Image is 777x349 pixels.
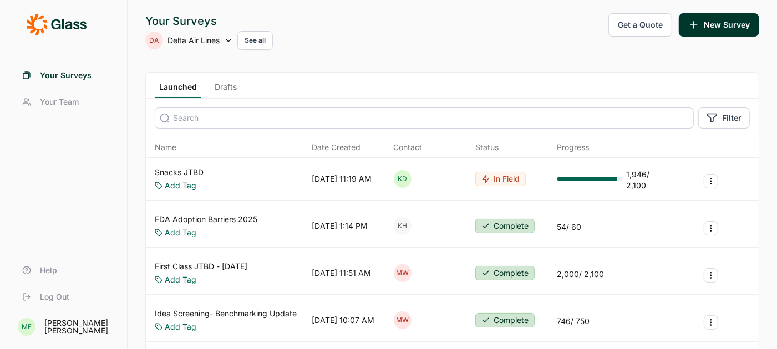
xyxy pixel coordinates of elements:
div: Contact [394,142,423,153]
span: Help [40,265,57,276]
div: 1,946 / 2,100 [627,169,668,191]
button: Complete [475,219,535,233]
div: 2,000 / 2,100 [557,269,605,280]
div: DA [145,32,163,49]
span: Date Created [312,142,360,153]
input: Search [155,107,694,129]
span: Delta Air Lines [167,35,220,46]
div: Status [475,142,499,153]
span: Your Team [40,96,79,107]
div: MW [394,311,412,329]
button: Complete [475,266,535,280]
button: Survey Actions [704,315,718,330]
span: Log Out [40,291,69,302]
button: Survey Actions [704,174,718,188]
a: Snacks JTBD [155,167,204,178]
button: In Field [475,172,526,186]
a: Launched [155,81,201,98]
a: First Class JTBD - [DATE] [155,261,247,272]
div: MF [18,318,35,336]
div: KD [394,170,412,188]
span: Filter [722,112,742,124]
a: Add Tag [165,321,196,332]
a: FDA Adoption Barriers 2025 [155,214,257,225]
button: Complete [475,313,535,327]
a: Add Tag [165,180,196,191]
button: New Survey [679,13,759,37]
div: [DATE] 10:07 AM [312,315,374,326]
span: Name [155,142,176,153]
div: Progress [557,142,590,153]
div: 746 / 750 [557,316,590,327]
span: Your Surveys [40,70,92,81]
button: Survey Actions [704,268,718,283]
a: Add Tag [165,227,196,238]
div: [DATE] 1:14 PM [312,220,368,232]
div: 54 / 60 [557,222,582,233]
a: Drafts [210,81,241,98]
button: Filter [698,107,750,129]
button: See all [237,31,273,50]
div: Your Surveys [145,13,273,29]
div: MW [394,264,412,282]
div: [DATE] 11:19 AM [312,173,372,184]
div: KH [394,217,412,235]
a: Add Tag [165,274,196,285]
button: Survey Actions [704,221,718,235]
a: Idea Screening- Benchmarking Update [155,308,297,319]
div: [PERSON_NAME] [PERSON_NAME] [44,319,114,335]
div: [DATE] 11:51 AM [312,268,371,279]
button: Get a Quote [608,13,672,37]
